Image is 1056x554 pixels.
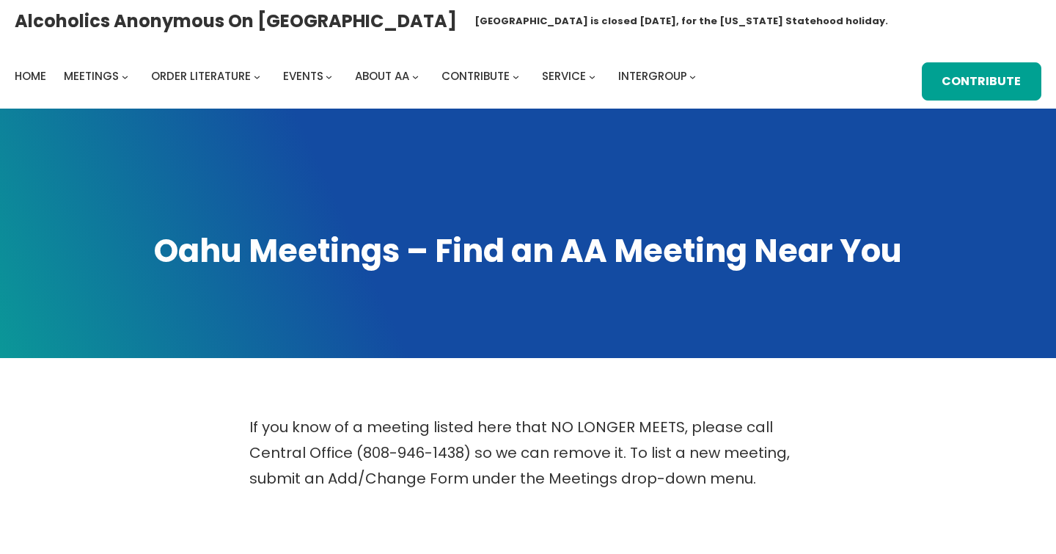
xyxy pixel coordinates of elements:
span: Home [15,68,46,84]
a: Meetings [64,66,119,87]
h1: Oahu Meetings – Find an AA Meeting Near You [15,230,1041,273]
a: About AA [355,66,409,87]
button: Contribute submenu [513,73,519,79]
a: Alcoholics Anonymous on [GEOGRAPHIC_DATA] [15,5,457,37]
span: Order Literature [151,68,251,84]
a: Contribute [441,66,510,87]
span: About AA [355,68,409,84]
span: Meetings [64,68,119,84]
a: Contribute [922,62,1041,101]
span: Events [283,68,323,84]
a: Events [283,66,323,87]
button: Service submenu [589,73,595,79]
h1: [GEOGRAPHIC_DATA] is closed [DATE], for the [US_STATE] Statehood holiday. [474,14,888,29]
p: If you know of a meeting listed here that NO LONGER MEETS, please call Central Office (808-946-14... [249,415,807,492]
span: Service [542,68,586,84]
a: Intergroup [618,66,687,87]
span: Contribute [441,68,510,84]
button: Order Literature submenu [254,73,260,79]
span: Intergroup [618,68,687,84]
a: Home [15,66,46,87]
button: Intergroup submenu [689,73,696,79]
button: Events submenu [326,73,332,79]
nav: Intergroup [15,66,701,87]
button: About AA submenu [412,73,419,79]
a: Service [542,66,586,87]
button: Meetings submenu [122,73,128,79]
